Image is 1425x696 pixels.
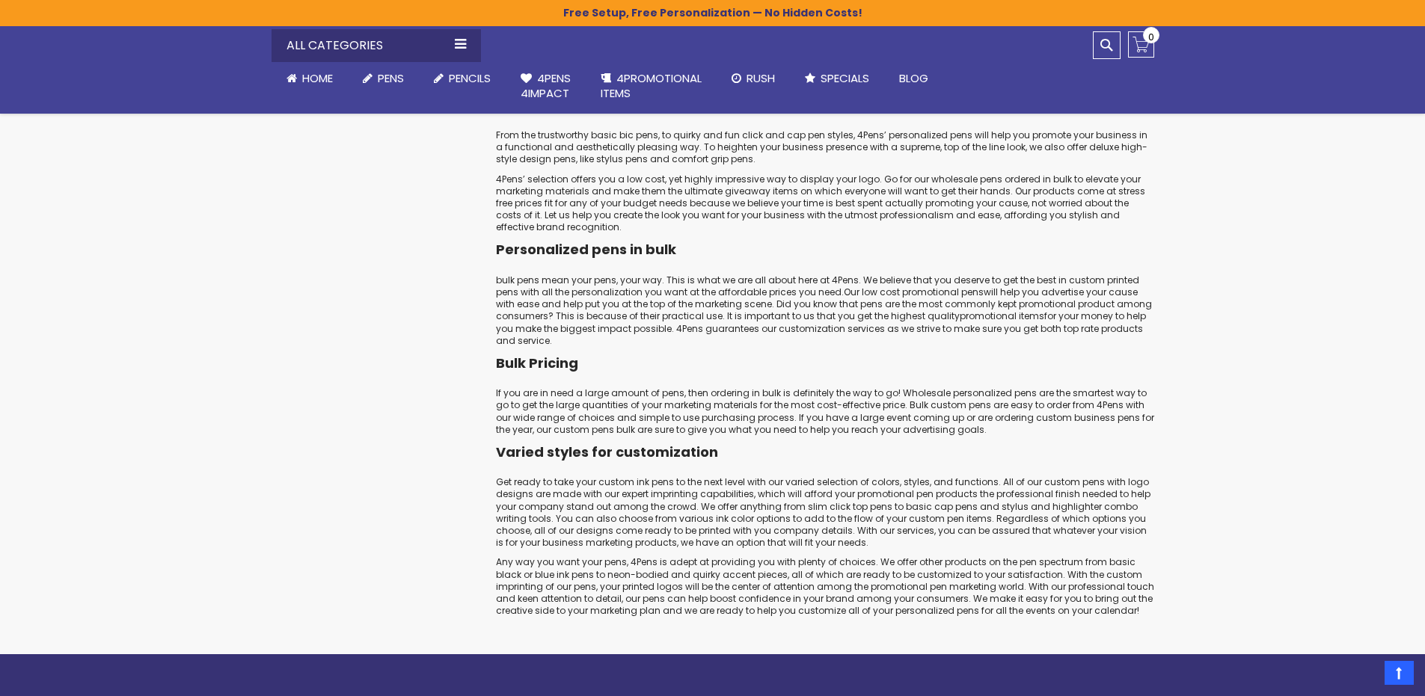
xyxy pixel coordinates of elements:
a: Home [272,62,348,95]
span: Pens [378,70,404,86]
strong: Bulk Pricing [496,354,578,372]
span: Home [302,70,333,86]
p: 4Pens’ selection offers you a low cost, yet highly impressive way to display your logo. Go for ou... [496,173,1154,234]
a: 4Pens4impact [506,62,586,111]
span: 4PROMOTIONAL ITEMS [601,70,702,101]
span: Specials [821,70,869,86]
a: 0 [1128,31,1154,58]
span: Pencils [449,70,491,86]
div: All Categories [272,29,481,62]
p: bulk pens mean your pens, your way. This is what we are all about here at 4Pens. We believe that ... [496,274,1154,347]
a: promotional items [960,309,1044,322]
p: If you are in need a large amount of pens, then ordering in bulk is definitely the way to go! Who... [496,387,1154,436]
span: 0 [1148,30,1154,44]
p: Get ready to take your custom ink pens to the next level with our varied selection of colors, sty... [496,476,1154,549]
a: Pencils [419,62,506,95]
p: From the trustworthy basic bic pens, to quirky and fun click and cap pen styles, 4Pens’ personali... [496,129,1154,166]
a: Our low cost promotional pens [844,286,984,298]
span: Rush [747,70,775,86]
span: Blog [899,70,928,86]
a: 4PROMOTIONALITEMS [586,62,717,111]
strong: Varied styles for customization [496,443,718,461]
a: Specials [790,62,884,95]
iframe: Google Customer Reviews [1302,656,1425,696]
span: 4Pens 4impact [521,70,571,101]
p: Any way you want your pens, 4Pens is adept at providing you with plenty of choices. We offer othe... [496,556,1154,617]
a: Pens [348,62,419,95]
strong: Wholesale Custom pens [496,96,668,114]
a: Rush [717,62,790,95]
strong: Personalized pens in bulk [496,240,676,259]
a: Blog [884,62,943,95]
